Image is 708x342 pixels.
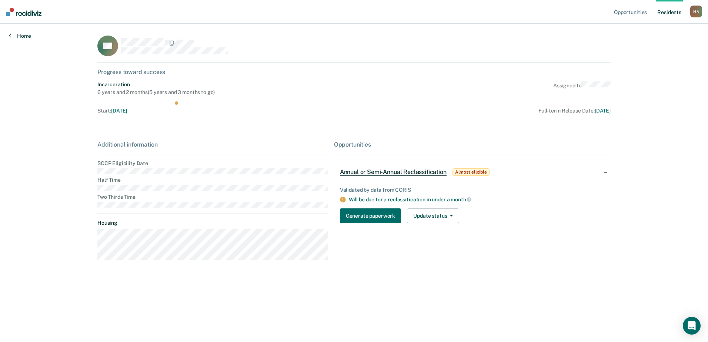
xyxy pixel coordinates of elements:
[111,108,127,114] span: [DATE]
[334,160,611,184] div: Annual or Semi-Annual ReclassificationAlmost eligible
[349,196,605,203] div: Will be due for a reclassification in under a month
[407,208,459,223] button: Update status
[690,6,702,17] div: H A
[340,208,404,223] a: Navigate to form link
[334,141,611,148] div: Opportunities
[690,6,702,17] button: HA
[97,194,328,200] dt: Two Thirds Time
[97,220,328,226] dt: Housing
[97,68,611,76] div: Progress toward success
[97,160,328,167] dt: SCCP Eligibility Date
[97,89,215,95] div: 6 years and 2 months ( 5 years and 3 months to go )
[97,81,215,88] div: Incarceration
[340,187,605,193] div: Validated by data from CORIS
[683,317,701,335] div: Open Intercom Messenger
[97,108,331,114] div: Start :
[595,108,611,114] span: [DATE]
[553,81,611,95] div: Assigned to
[6,8,41,16] img: Recidiviz
[340,168,447,176] span: Annual or Semi-Annual Reclassification
[9,33,31,39] a: Home
[334,108,611,114] div: Full-term Release Date :
[452,168,490,176] span: Almost eligible
[97,177,328,183] dt: Half Time
[97,141,328,148] div: Additional information
[340,208,401,223] button: Generate paperwork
